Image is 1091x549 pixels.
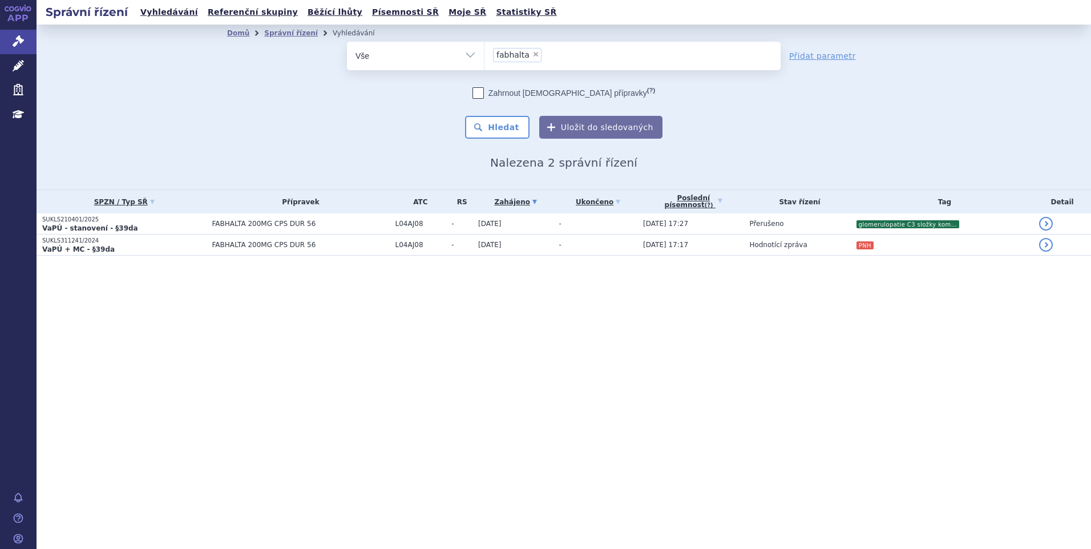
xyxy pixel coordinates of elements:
[369,5,442,20] a: Písemnosti SŘ
[42,245,115,253] strong: VaPÚ + MC - §39da
[856,220,959,228] i: glomerulopatie C3 složky komplementu
[395,220,446,228] span: L04AJ08
[643,190,744,213] a: Poslednípísemnost(?)
[446,190,472,213] th: RS
[465,116,530,139] button: Hledat
[451,220,472,228] span: -
[559,220,561,228] span: -
[212,220,389,228] span: FABHALTA 200MG CPS DUR 56
[496,51,530,59] span: fabhalta
[539,116,662,139] button: Uložit do sledovaných
[647,87,655,94] abbr: (?)
[532,51,539,58] span: ×
[137,5,201,20] a: Vyhledávání
[749,241,807,249] span: Hodnotící zpráva
[789,50,856,62] a: Přidat parametr
[264,29,318,37] a: Správní řízení
[559,194,637,210] a: Ukončeno
[212,241,389,249] span: FABHALTA 200MG CPS DUR 56
[643,241,688,249] span: [DATE] 17:17
[490,156,637,169] span: Nalezena 2 správní řízení
[42,194,206,210] a: SPZN / Typ SŘ
[42,237,206,245] p: SUKLS311241/2024
[705,202,713,209] abbr: (?)
[37,4,137,20] h2: Správní řízení
[478,220,502,228] span: [DATE]
[545,47,551,62] input: fabhalta
[744,190,850,213] th: Stav řízení
[850,190,1033,213] th: Tag
[227,29,249,37] a: Domů
[478,241,502,249] span: [DATE]
[1033,190,1091,213] th: Detail
[206,190,389,213] th: Přípravek
[1039,238,1053,252] a: detail
[1039,217,1053,231] a: detail
[204,5,301,20] a: Referenční skupiny
[395,241,446,249] span: L04AJ08
[445,5,490,20] a: Moje SŘ
[333,25,390,42] li: Vyhledávání
[472,87,655,99] label: Zahrnout [DEMOGRAPHIC_DATA] přípravky
[643,220,688,228] span: [DATE] 17:27
[559,241,561,249] span: -
[42,216,206,224] p: SUKLS210401/2025
[42,224,138,232] strong: VaPÚ - stanovení - §39da
[492,5,560,20] a: Statistiky SŘ
[390,190,446,213] th: ATC
[451,241,472,249] span: -
[749,220,783,228] span: Přerušeno
[478,194,553,210] a: Zahájeno
[304,5,366,20] a: Běžící lhůty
